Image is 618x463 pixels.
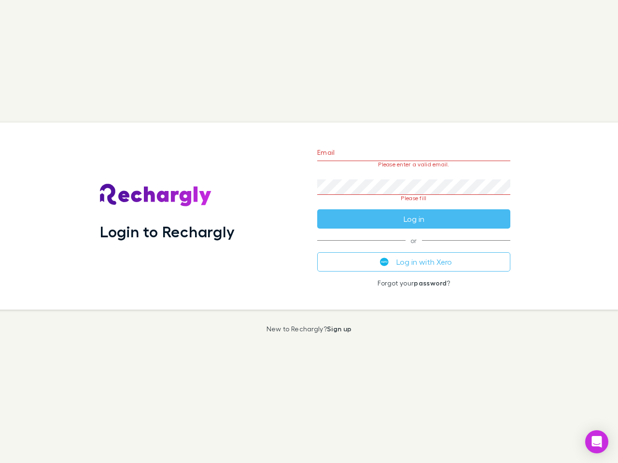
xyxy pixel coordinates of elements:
h1: Login to Rechargly [100,222,235,241]
button: Log in with Xero [317,252,510,272]
p: Forgot your ? [317,279,510,287]
span: or [317,240,510,241]
a: Sign up [327,325,351,333]
div: Open Intercom Messenger [585,430,608,453]
p: Please fill [317,195,510,202]
p: Please enter a valid email. [317,161,510,168]
button: Log in [317,209,510,229]
img: Rechargly's Logo [100,184,212,207]
p: New to Rechargly? [267,325,352,333]
img: Xero's logo [380,258,389,266]
a: password [414,279,447,287]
